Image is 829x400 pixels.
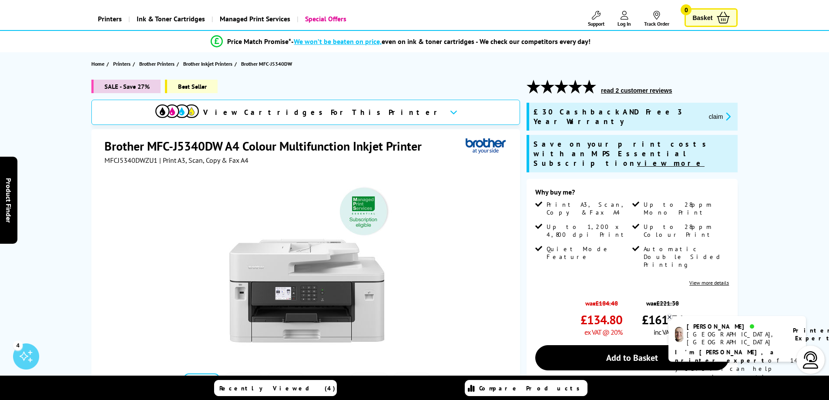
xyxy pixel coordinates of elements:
[4,178,13,222] span: Product Finder
[165,80,218,93] span: Best Seller
[598,87,675,94] button: read 2 customer reviews
[644,11,669,27] a: Track Order
[203,108,443,117] span: View Cartridges For This Printer
[534,139,710,168] span: Save on your print costs with an MPS Essential Subscription
[588,11,604,27] a: Support
[13,340,23,350] div: 4
[139,59,177,68] a: Brother Printers
[137,8,205,30] span: Ink & Toner Cartridges
[654,328,672,336] span: inc VAT
[155,104,199,118] img: View Cartridges
[241,59,292,68] span: Brother MFC-J5340DW
[159,156,248,165] span: | Print A3, Scan, Copy & Fax A4
[139,59,175,68] span: Brother Printers
[183,59,232,68] span: Brother Inkjet Printers
[479,384,584,392] span: Compare Products
[675,348,776,364] b: I'm [PERSON_NAME], a printer expert
[547,201,630,216] span: Print A3, Scan, Copy & Fax A4
[584,328,622,336] span: ex VAT @ 20%
[642,295,684,307] span: was
[692,12,712,24] span: Basket
[637,158,705,168] u: view more
[644,245,727,269] span: Automatic Double Sided Printing
[595,299,618,307] strike: £184.48
[588,20,604,27] span: Support
[706,111,734,121] button: promo-description
[91,59,104,68] span: Home
[547,223,630,239] span: Up to 1,200 x 4,800 dpi Print
[91,80,161,93] span: SALE - Save 27%
[71,34,731,49] li: modal_Promise
[91,59,107,68] a: Home
[581,295,622,307] span: was
[534,107,702,126] span: £30 Cashback AND Free 3 Year Warranty
[618,11,631,27] a: Log In
[689,279,729,286] a: View more details
[91,8,128,30] a: Printers
[685,8,738,27] a: Basket 0
[104,138,430,154] h1: Brother MFC-J5340DW A4 Colour Multifunction Inkjet Printer
[219,384,336,392] span: Recently Viewed (4)
[214,380,337,396] a: Recently Viewed (4)
[618,20,631,27] span: Log In
[687,330,782,346] div: [GEOGRAPHIC_DATA], [GEOGRAPHIC_DATA]
[535,345,729,370] a: Add to Basket
[535,188,729,201] div: Why buy me?
[687,323,782,330] div: [PERSON_NAME]
[644,201,727,216] span: Up to 28ppm Mono Print
[104,156,158,165] span: MFCJ5340DWZU1
[291,37,591,46] div: - even on ink & toner cartridges - We check our competitors every day!
[656,299,679,307] strike: £221.38
[227,37,291,46] span: Price Match Promise*
[675,348,799,390] p: of 14 years! I can help you choose the right product
[183,59,235,68] a: Brother Inkjet Printers
[113,59,133,68] a: Printers
[297,8,353,30] a: Special Offers
[241,59,294,68] a: Brother MFC-J5340DW
[547,245,630,261] span: Quiet Mode Feature
[802,351,819,369] img: user-headset-light.svg
[211,8,297,30] a: Managed Print Services
[681,4,691,15] span: 0
[222,182,392,353] img: Brother MFC-J5340DW
[113,59,131,68] span: Printers
[466,138,506,154] img: Brother
[642,312,684,328] span: £161.76
[465,380,587,396] a: Compare Products
[128,8,211,30] a: Ink & Toner Cartridges
[675,327,683,342] img: ashley-livechat.png
[644,223,727,239] span: Up to 28ppm Colour Print
[294,37,382,46] span: We won’t be beaten on price,
[581,312,622,328] span: £134.80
